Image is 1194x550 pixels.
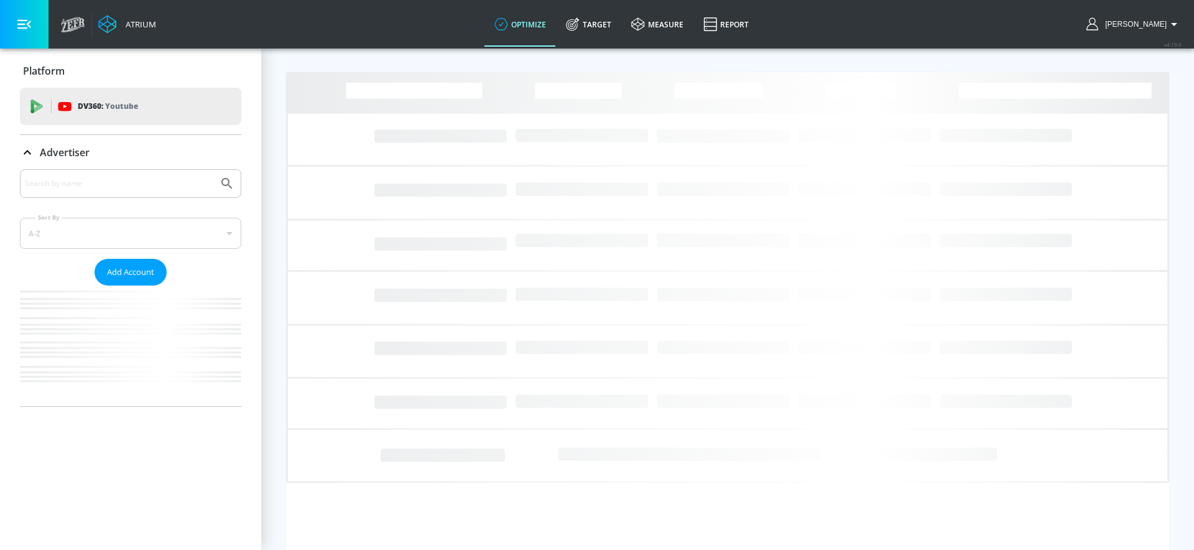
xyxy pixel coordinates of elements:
p: Platform [23,64,65,78]
div: Advertiser [20,135,241,170]
button: [PERSON_NAME] [1086,17,1182,32]
button: Add Account [95,259,167,286]
a: Target [556,2,621,47]
a: Report [693,2,759,47]
div: A-Z [20,218,241,249]
label: Sort By [35,213,62,221]
div: DV360: Youtube [20,88,241,125]
a: measure [621,2,693,47]
div: Platform [20,54,241,88]
span: v 4.19.0 [1164,41,1182,48]
a: optimize [484,2,556,47]
div: Atrium [121,19,156,30]
p: Youtube [105,100,138,113]
input: Search by name [25,175,213,192]
a: Atrium [98,15,156,34]
span: Add Account [107,265,154,279]
span: login as: anthony.rios@zefr.com [1100,20,1167,29]
p: DV360: [78,100,138,113]
nav: list of Advertiser [20,286,241,406]
div: Advertiser [20,169,241,406]
p: Advertiser [40,146,90,159]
